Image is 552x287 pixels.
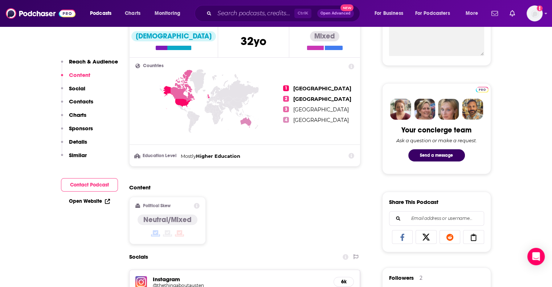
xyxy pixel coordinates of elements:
span: Higher Education [196,153,240,159]
span: 1 [283,85,289,91]
a: Charts [120,8,145,19]
span: For Podcasters [415,8,450,19]
a: Show notifications dropdown [507,7,518,20]
p: Details [69,138,87,145]
button: open menu [410,8,461,19]
span: [GEOGRAPHIC_DATA] [293,96,351,102]
div: Ask a question or make a request. [396,138,477,143]
a: Pro website [476,86,488,93]
p: Charts [69,111,86,118]
a: Open Website [69,198,110,204]
span: [GEOGRAPHIC_DATA] [293,85,351,92]
h3: Share This Podcast [389,198,438,205]
span: 3 [283,106,289,112]
span: Mostly [181,153,196,159]
span: 2 [283,96,289,102]
button: Contact Podcast [61,178,118,192]
p: Social [69,85,85,92]
h2: Socials [129,250,148,264]
button: Content [61,71,90,85]
span: 32 yo [241,34,266,48]
p: Reach & Audience [69,58,118,65]
div: Search podcasts, credits, & more... [201,5,367,22]
span: Open Advanced [320,12,351,15]
span: For Business [375,8,403,19]
p: Similar [69,152,87,159]
input: Email address or username... [395,212,478,225]
img: Sydney Profile [390,99,411,120]
span: Followers [389,274,414,281]
h5: 6k [340,279,348,285]
button: Contacts [61,98,93,111]
a: Share on Facebook [392,230,413,244]
img: Podchaser - Follow, Share and Rate Podcasts [6,7,75,20]
h2: Political Skew [143,203,171,208]
button: open menu [461,8,487,19]
h2: Content [129,184,355,191]
span: Monitoring [155,8,180,19]
input: Search podcasts, credits, & more... [214,8,294,19]
span: New [340,4,353,11]
h4: Neutral/Mixed [143,215,192,224]
img: Jules Profile [438,99,459,120]
div: 2 [420,275,422,281]
button: Reach & Audience [61,58,118,71]
a: Share on X/Twitter [416,230,437,244]
a: Share on Reddit [439,230,461,244]
div: Mixed [310,31,339,41]
span: Charts [125,8,140,19]
button: Show profile menu [527,5,543,21]
button: open menu [150,8,190,19]
span: Logged in as LBPublicity2 [527,5,543,21]
span: Podcasts [90,8,111,19]
button: Similar [61,152,87,165]
span: [GEOGRAPHIC_DATA] [293,117,349,123]
h5: Instagram [153,276,328,283]
button: Charts [61,111,86,125]
img: Podchaser Pro [476,87,488,93]
img: Jon Profile [462,99,483,120]
span: Countries [143,63,164,68]
img: User Profile [527,5,543,21]
button: open menu [369,8,412,19]
button: Send a message [408,149,465,161]
p: Contacts [69,98,93,105]
span: 4 [283,117,289,123]
a: Copy Link [463,230,484,244]
a: Show notifications dropdown [488,7,501,20]
p: Sponsors [69,125,93,132]
span: [GEOGRAPHIC_DATA] [293,106,349,113]
button: open menu [85,8,121,19]
button: Details [61,138,87,152]
button: Open AdvancedNew [317,9,354,18]
button: Social [61,85,85,98]
div: Open Intercom Messenger [527,248,545,265]
p: Content [69,71,90,78]
span: More [466,8,478,19]
svg: Add a profile image [537,5,543,11]
div: [DEMOGRAPHIC_DATA] [131,31,216,41]
h3: Education Level [135,153,178,158]
div: Your concierge team [401,126,471,135]
span: Ctrl K [294,9,311,18]
img: Barbara Profile [414,99,435,120]
button: Sponsors [61,125,93,138]
div: Search followers [389,211,484,226]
